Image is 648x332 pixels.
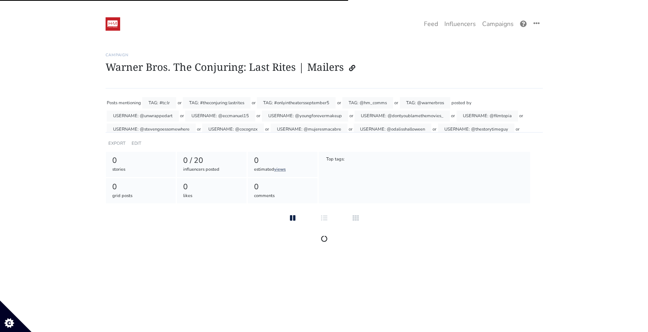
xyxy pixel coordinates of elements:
[254,166,311,173] div: estimated
[457,111,518,122] div: USERNAME: @filmtopia
[252,97,256,109] div: or
[107,97,117,109] div: Posts
[185,111,255,122] div: USERNAME: @eccmanuel15
[107,111,179,122] div: USERNAME: @unwrappedart
[349,124,353,135] div: or
[183,97,251,109] div: TAG: #theconjuring:lastrites
[262,111,348,122] div: USERNAME: @youngforevermakeup
[106,17,120,31] img: 19:52:48_1547236368
[342,97,393,109] div: TAG: @hm_comms
[119,97,141,109] div: mentioning
[516,124,520,135] div: or
[466,97,472,109] div: by
[400,97,450,109] div: TAG: @warnerbros
[197,124,201,135] div: or
[441,16,479,32] a: Influencers
[354,124,431,135] div: USERNAME: @odalisshalloween
[202,124,264,135] div: USERNAME: @cocognzx
[274,166,286,172] a: views
[183,155,240,166] div: 0 / 20
[112,166,169,173] div: stories
[256,111,260,122] div: or
[451,97,465,109] div: posted
[183,193,240,199] div: likes
[112,155,169,166] div: 0
[265,124,269,135] div: or
[479,16,517,32] a: Campaigns
[349,111,353,122] div: or
[394,97,398,109] div: or
[337,97,341,109] div: or
[183,181,240,193] div: 0
[326,156,345,164] div: Top tags:
[107,124,196,135] div: USERNAME: @stevengoessomewhere
[433,124,436,135] div: or
[257,97,336,109] div: TAG: #onlyintheatersseptember5
[112,193,169,199] div: grid posts
[112,181,169,193] div: 0
[254,193,311,199] div: comments
[180,111,184,122] div: or
[254,155,311,166] div: 0
[271,124,347,135] div: USERNAME: @mujeresmacabre
[178,97,182,109] div: or
[108,140,126,146] a: EXPORT
[106,61,543,76] h1: Warner Bros. The Conjuring: Last Rites | Mailers
[132,140,141,146] a: EDIT
[438,124,514,135] div: USERNAME: @thestorytimeguy
[254,181,311,193] div: 0
[355,111,450,122] div: USERNAME: @dontyoublamethemovies_
[519,111,523,122] div: or
[451,111,455,122] div: or
[142,97,176,109] div: TAG: #tc:lr
[183,166,240,173] div: influencers posted
[106,53,543,57] h6: Campaign
[421,16,441,32] a: Feed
